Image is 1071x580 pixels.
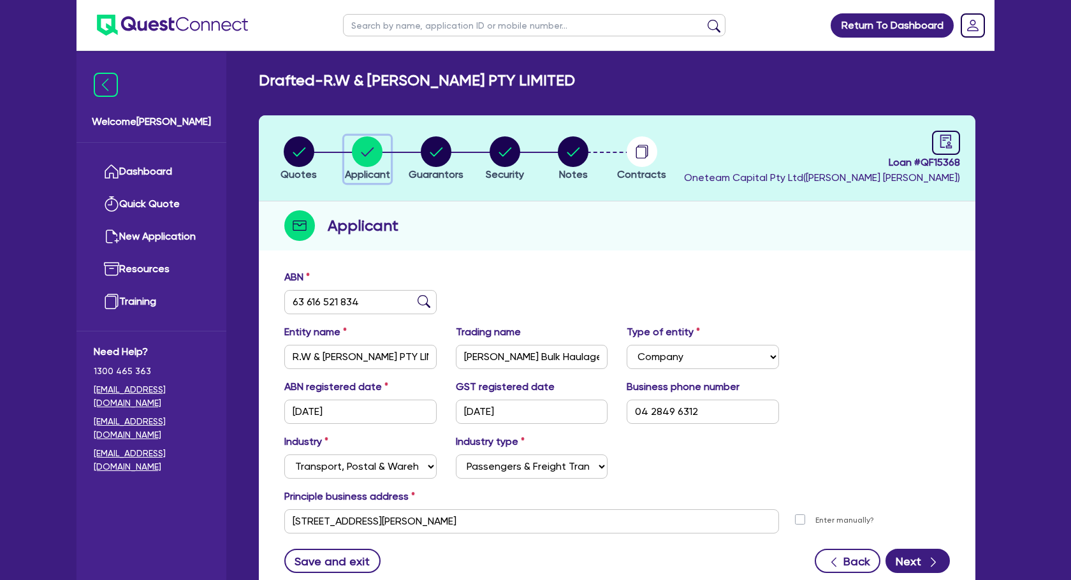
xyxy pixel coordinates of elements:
span: audit [939,134,953,149]
span: Guarantors [409,168,463,180]
label: Trading name [456,324,521,340]
img: quick-quote [104,196,119,212]
button: Applicant [344,136,391,183]
button: Back [815,549,880,573]
span: 1300 465 363 [94,365,209,378]
a: audit [932,131,960,155]
label: Type of entity [627,324,700,340]
span: Notes [559,168,588,180]
a: [EMAIL_ADDRESS][DOMAIN_NAME] [94,447,209,474]
span: Loan # QF15368 [684,155,960,170]
input: Search by name, application ID or mobile number... [343,14,725,36]
button: Save and exit [284,549,381,573]
label: Principle business address [284,489,415,504]
img: step-icon [284,210,315,241]
input: DD / MM / YYYY [284,400,437,424]
button: Next [885,549,950,573]
button: Notes [557,136,589,183]
a: Dropdown toggle [956,9,989,42]
span: Welcome [PERSON_NAME] [92,114,211,129]
img: new-application [104,229,119,244]
label: Industry [284,434,328,449]
label: ABN [284,270,310,285]
label: GST registered date [456,379,555,395]
img: abn-lookup icon [418,295,430,308]
a: Training [94,286,209,318]
span: Need Help? [94,344,209,359]
a: Return To Dashboard [831,13,954,38]
span: Applicant [345,168,390,180]
button: Security [485,136,525,183]
label: Entity name [284,324,347,340]
a: [EMAIL_ADDRESS][DOMAIN_NAME] [94,415,209,442]
img: icon-menu-close [94,73,118,97]
span: Oneteam Capital Pty Ltd ( [PERSON_NAME] [PERSON_NAME] ) [684,171,960,184]
label: Enter manually? [815,514,874,526]
a: New Application [94,221,209,253]
span: Security [486,168,524,180]
a: Resources [94,253,209,286]
h2: Drafted - R.W & [PERSON_NAME] PTY LIMITED [259,71,575,90]
button: Guarantors [408,136,464,183]
label: ABN registered date [284,379,388,395]
input: DD / MM / YYYY [456,400,608,424]
button: Contracts [616,136,667,183]
span: Quotes [280,168,317,180]
span: Contracts [617,168,666,180]
h2: Applicant [328,214,398,237]
a: Quick Quote [94,188,209,221]
img: quest-connect-logo-blue [97,15,248,36]
label: Industry type [456,434,525,449]
a: Dashboard [94,156,209,188]
a: [EMAIL_ADDRESS][DOMAIN_NAME] [94,383,209,410]
button: Quotes [280,136,317,183]
label: Business phone number [627,379,739,395]
img: resources [104,261,119,277]
img: training [104,294,119,309]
